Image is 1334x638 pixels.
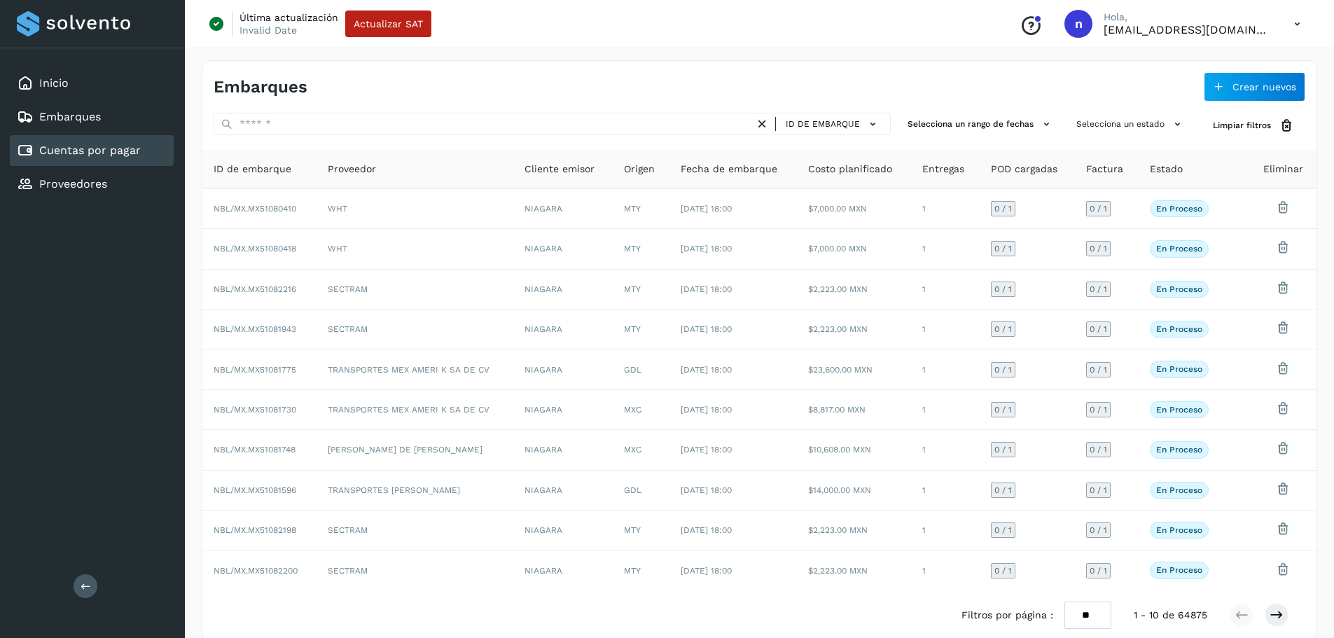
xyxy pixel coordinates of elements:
span: 0 / 1 [994,366,1012,374]
td: TRANSPORTES MEX AMERI K SA DE CV [317,349,514,389]
span: Crear nuevos [1232,82,1296,92]
td: MTY [613,310,669,349]
span: NBL/MX.MX51081730 [214,405,296,415]
span: Filtros por página : [961,608,1053,623]
td: TRANSPORTES [PERSON_NAME] [317,471,514,511]
span: 1 - 10 de 64875 [1134,608,1207,623]
span: Actualizar SAT [354,19,423,29]
span: Origen [624,162,655,176]
span: POD cargadas [991,162,1057,176]
span: 0 / 1 [994,445,1012,454]
td: WHT [317,229,514,269]
td: $2,223.00 MXN [797,511,911,550]
td: 1 [911,390,980,430]
td: MTY [613,511,669,550]
span: [DATE] 18:00 [681,244,732,254]
span: ID de embarque [786,118,860,130]
td: $2,223.00 MXN [797,550,911,590]
td: $23,600.00 MXN [797,349,911,389]
td: SECTRAM [317,550,514,590]
p: niagara+prod@solvento.mx [1104,23,1272,36]
span: NBL/MX.MX51081775 [214,365,296,375]
span: 0 / 1 [1090,325,1107,333]
td: NIAGARA [513,349,612,389]
span: 0 / 1 [994,405,1012,414]
span: Factura [1086,162,1123,176]
td: MTY [613,229,669,269]
span: Fecha de embarque [681,162,777,176]
td: MXC [613,430,669,470]
td: NIAGARA [513,229,612,269]
td: 1 [911,189,980,229]
td: NIAGARA [513,471,612,511]
td: $10,608.00 MXN [797,430,911,470]
button: Crear nuevos [1204,72,1305,102]
span: 0 / 1 [1090,526,1107,534]
td: MTY [613,189,669,229]
td: $14,000.00 MXN [797,471,911,511]
p: En proceso [1156,364,1202,374]
span: Cliente emisor [524,162,595,176]
td: GDL [613,349,669,389]
td: SECTRAM [317,270,514,310]
span: Costo planificado [808,162,892,176]
td: SECTRAM [317,310,514,349]
td: TRANSPORTES MEX AMERI K SA DE CV [317,390,514,430]
button: Limpiar filtros [1202,113,1305,139]
td: 1 [911,229,980,269]
span: 0 / 1 [1090,244,1107,253]
button: ID de embarque [781,114,884,134]
td: NIAGARA [513,511,612,550]
span: 0 / 1 [994,325,1012,333]
span: [DATE] 18:00 [681,324,732,334]
span: 0 / 1 [1090,405,1107,414]
td: NIAGARA [513,310,612,349]
span: [DATE] 18:00 [681,405,732,415]
span: [DATE] 18:00 [681,204,732,214]
span: ID de embarque [214,162,291,176]
span: 0 / 1 [1090,567,1107,575]
td: NIAGARA [513,430,612,470]
span: Eliminar [1263,162,1303,176]
td: $2,223.00 MXN [797,310,911,349]
span: [DATE] 18:00 [681,365,732,375]
p: En proceso [1156,565,1202,575]
div: Embarques [10,102,174,132]
p: En proceso [1156,525,1202,535]
p: En proceso [1156,244,1202,254]
a: Cuentas por pagar [39,144,141,157]
td: SECTRAM [317,511,514,550]
p: En proceso [1156,405,1202,415]
td: MXC [613,390,669,430]
td: 1 [911,550,980,590]
td: $2,223.00 MXN [797,270,911,310]
td: 1 [911,471,980,511]
span: 0 / 1 [1090,486,1107,494]
td: NIAGARA [513,189,612,229]
td: NIAGARA [513,390,612,430]
span: Entregas [922,162,964,176]
span: [DATE] 18:00 [681,525,732,535]
p: En proceso [1156,445,1202,455]
span: NBL/MX.MX51081748 [214,445,296,455]
span: 0 / 1 [994,285,1012,293]
span: Estado [1150,162,1183,176]
td: 1 [911,349,980,389]
td: $7,000.00 MXN [797,229,911,269]
div: Inicio [10,68,174,99]
span: 0 / 1 [1090,204,1107,213]
span: 0 / 1 [1090,445,1107,454]
td: MTY [613,550,669,590]
button: Actualizar SAT [345,11,431,37]
td: 1 [911,270,980,310]
span: 0 / 1 [1090,366,1107,374]
span: Limpiar filtros [1213,119,1271,132]
td: 1 [911,310,980,349]
span: [DATE] 18:00 [681,284,732,294]
h4: Embarques [214,77,307,97]
td: [PERSON_NAME] DE [PERSON_NAME] [317,430,514,470]
span: 0 / 1 [994,244,1012,253]
span: NBL/MX.MX51080410 [214,204,296,214]
p: En proceso [1156,485,1202,495]
a: Proveedores [39,177,107,190]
